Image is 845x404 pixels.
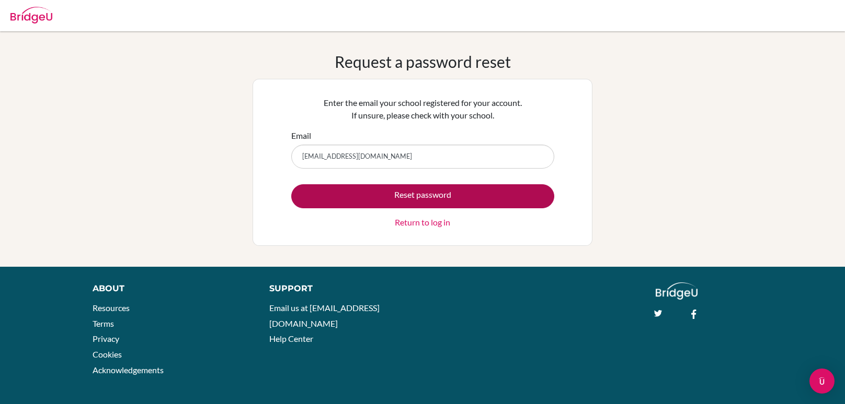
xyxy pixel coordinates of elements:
[269,334,313,343] a: Help Center
[93,334,119,343] a: Privacy
[335,52,511,71] h1: Request a password reset
[291,129,311,142] label: Email
[395,216,450,229] a: Return to log in
[93,318,114,328] a: Terms
[656,282,698,300] img: logo_white@2x-f4f0deed5e89b7ecb1c2cc34c3e3d731f90f0f143d5ea2071677605dd97b5244.png
[10,7,52,23] img: Bridge-U
[93,303,130,313] a: Resources
[291,97,554,122] p: Enter the email your school registered for your account. If unsure, please check with your school.
[269,282,411,295] div: Support
[93,282,246,295] div: About
[93,349,122,359] a: Cookies
[269,303,380,328] a: Email us at [EMAIL_ADDRESS][DOMAIN_NAME]
[809,369,835,394] div: Open Intercom Messenger
[93,365,164,375] a: Acknowledgements
[291,184,554,208] button: Reset password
